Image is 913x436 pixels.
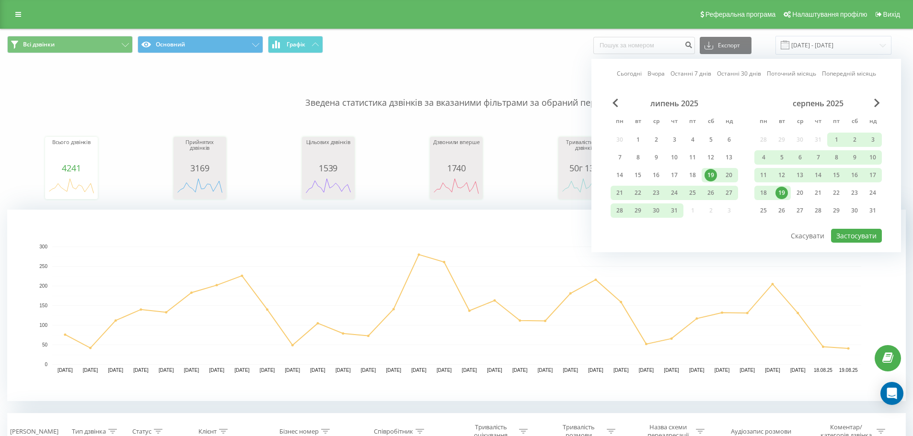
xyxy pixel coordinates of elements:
a: Останні 7 днів [670,69,711,78]
div: 6 [723,134,735,146]
div: 50г 13м [561,163,609,173]
div: нд 6 лип 2025 р. [720,133,738,147]
div: чт 31 лип 2025 р. [665,203,683,218]
div: 28 [613,204,626,217]
text: [DATE] [386,368,401,373]
div: пт 4 лип 2025 р. [683,133,702,147]
text: 300 [39,244,47,249]
text: [DATE] [260,368,275,373]
div: вт 22 лип 2025 р. [629,186,647,200]
span: Всі дзвінки [23,41,55,48]
div: нд 27 лип 2025 р. [720,186,738,200]
text: [DATE] [689,368,705,373]
div: 2 [650,134,662,146]
div: 19 [775,187,788,199]
input: Пошук за номером [593,37,695,54]
div: 11 [757,169,770,181]
div: сб 2 серп 2025 р. [845,133,864,147]
div: чт 7 серп 2025 р. [809,150,827,165]
abbr: вівторок [631,115,645,129]
div: ср 30 лип 2025 р. [647,203,665,218]
div: сб 9 серп 2025 р. [845,150,864,165]
div: ср 13 серп 2025 р. [791,168,809,182]
abbr: п’ятниця [685,115,700,129]
div: A chart. [7,210,906,401]
div: 24 [867,187,879,199]
div: 29 [830,204,843,217]
div: Тривалість усіх дзвінків [561,139,609,163]
text: 0 [45,362,47,367]
div: 4 [757,151,770,164]
text: [DATE] [184,368,199,373]
div: нд 31 серп 2025 р. [864,203,882,218]
div: пт 29 серп 2025 р. [827,203,845,218]
div: ср 9 лип 2025 р. [647,150,665,165]
div: 9 [848,151,861,164]
div: пт 15 серп 2025 р. [827,168,845,182]
div: 20 [794,187,806,199]
span: Налаштування профілю [792,11,867,18]
div: 2 [848,134,861,146]
div: 4241 [47,163,95,173]
text: [DATE] [234,368,250,373]
svg: A chart. [561,173,609,201]
div: пн 18 серп 2025 р. [754,186,773,200]
div: нд 10 серп 2025 р. [864,150,882,165]
text: [DATE] [285,368,300,373]
div: 13 [723,151,735,164]
text: [DATE] [715,368,730,373]
span: Previous Month [613,99,618,107]
text: 18.08.25 [814,368,832,373]
div: 18 [757,187,770,199]
div: Тип дзвінка [72,427,106,436]
div: пн 4 серп 2025 р. [754,150,773,165]
div: 25 [757,204,770,217]
div: 14 [812,169,824,181]
text: [DATE] [639,368,654,373]
div: пт 18 лип 2025 р. [683,168,702,182]
text: [DATE] [588,368,603,373]
div: ср 6 серп 2025 р. [791,150,809,165]
div: чт 3 лип 2025 р. [665,133,683,147]
text: 200 [39,283,47,289]
button: Основний [138,36,263,53]
div: A chart. [432,173,480,201]
div: нд 17 серп 2025 р. [864,168,882,182]
div: пн 25 серп 2025 р. [754,203,773,218]
div: пт 8 серп 2025 р. [827,150,845,165]
div: 23 [650,187,662,199]
text: [DATE] [58,368,73,373]
text: 250 [39,264,47,269]
div: сб 16 серп 2025 р. [845,168,864,182]
text: [DATE] [613,368,629,373]
button: Застосувати [831,229,882,243]
div: 19 [705,169,717,181]
div: 3 [668,134,681,146]
div: 24 [668,187,681,199]
div: сб 12 лип 2025 р. [702,150,720,165]
div: Клієнт [198,427,217,436]
svg: A chart. [304,173,352,201]
text: [DATE] [361,368,376,373]
div: пн 11 серп 2025 р. [754,168,773,182]
div: 6 [794,151,806,164]
div: Аудіозапис розмови [731,427,791,436]
span: Вихід [883,11,900,18]
a: Попередній місяць [822,69,876,78]
abbr: понеділок [756,115,771,129]
text: 50 [42,342,48,347]
text: [DATE] [335,368,351,373]
abbr: неділя [866,115,880,129]
div: 14 [613,169,626,181]
text: [DATE] [437,368,452,373]
div: пн 28 лип 2025 р. [611,203,629,218]
span: Next Month [874,99,880,107]
text: [DATE] [563,368,578,373]
div: Цільових дзвінків [304,139,352,163]
text: [DATE] [310,368,325,373]
svg: A chart. [176,173,224,201]
div: 18 [686,169,699,181]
